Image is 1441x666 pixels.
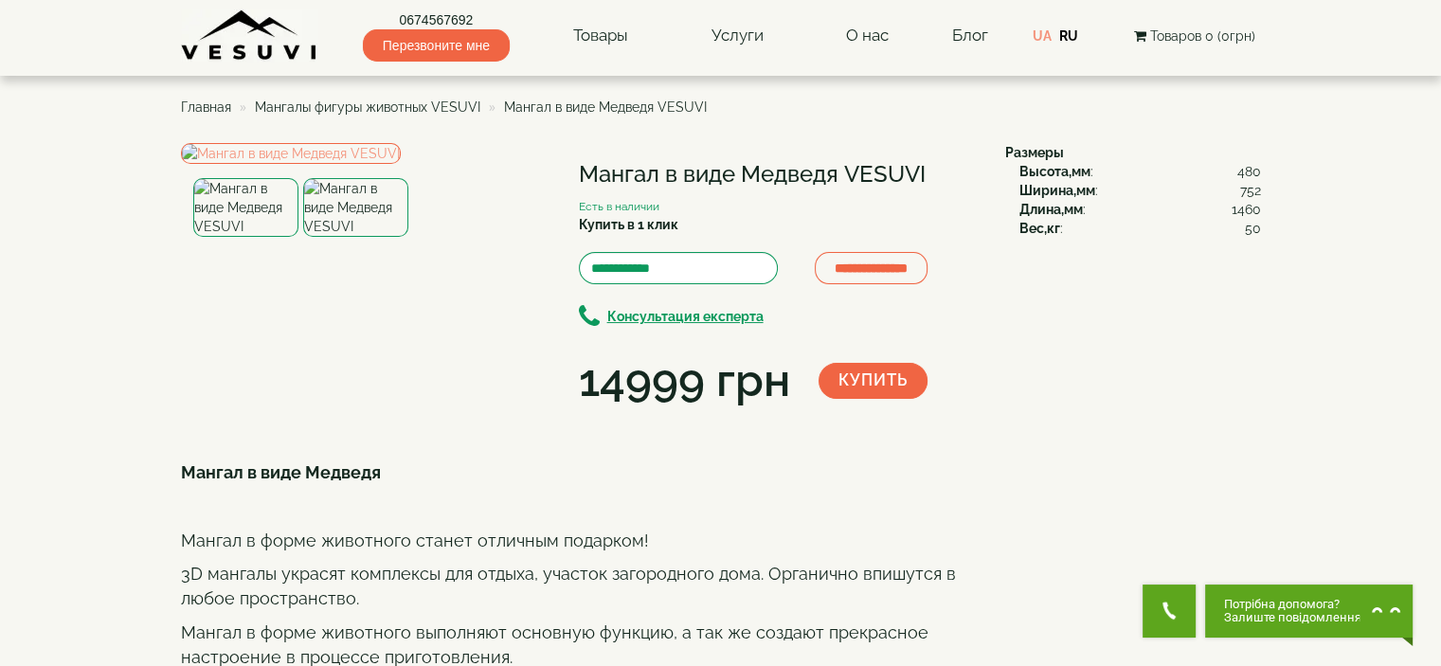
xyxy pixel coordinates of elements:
div: : [1019,162,1261,181]
div: : [1019,219,1261,238]
span: Залиште повідомлення [1224,611,1361,624]
button: Купить [819,363,928,399]
a: RU [1059,28,1078,44]
span: Товаров 0 (0грн) [1149,28,1254,44]
span: Мангал в виде Медведя VESUVI [504,99,707,115]
span: Потрібна допомога? [1224,598,1361,611]
img: Мангал в виде Медведя VESUVI [181,143,401,164]
a: Товары [554,14,647,58]
span: 1460 [1232,200,1261,219]
a: Услуги [692,14,782,58]
div: : [1019,181,1261,200]
span: 752 [1240,181,1261,200]
small: Есть в наличии [579,200,659,213]
a: Блог [952,26,988,45]
b: Размеры [1005,145,1064,160]
a: О нас [827,14,908,58]
p: Мангал в форме животного станет отличным подарком! [181,529,977,553]
a: UA [1033,28,1052,44]
label: Купить в 1 клик [579,215,678,234]
b: Вес,кг [1019,221,1060,236]
div: : [1019,200,1261,219]
button: Chat button [1205,585,1413,638]
span: 50 [1245,219,1261,238]
b: Ширина,мм [1019,183,1095,198]
a: Мангалы фигуры животных VESUVI [255,99,480,115]
b: Мангал в виде Медведя [181,462,381,482]
button: Get Call button [1143,585,1196,638]
b: Длина,мм [1019,202,1083,217]
img: Мангал в виде Медведя VESUVI [303,178,408,237]
button: Товаров 0 (0грн) [1127,26,1260,46]
div: 14999 грн [579,349,790,413]
span: Перезвоните мне [363,29,510,62]
b: Высота,мм [1019,164,1090,179]
img: Мангал в виде Медведя VESUVI [193,178,298,237]
h1: Мангал в виде Медведя VESUVI [579,162,977,187]
img: Завод VESUVI [181,9,318,62]
a: 0674567692 [363,10,510,29]
b: Консультация експерта [607,309,764,324]
span: 480 [1237,162,1261,181]
a: Главная [181,99,231,115]
p: 3D мангалы украсят комплексы для отдыха, участок загородного дома. Органично впишутся в любое про... [181,562,977,610]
